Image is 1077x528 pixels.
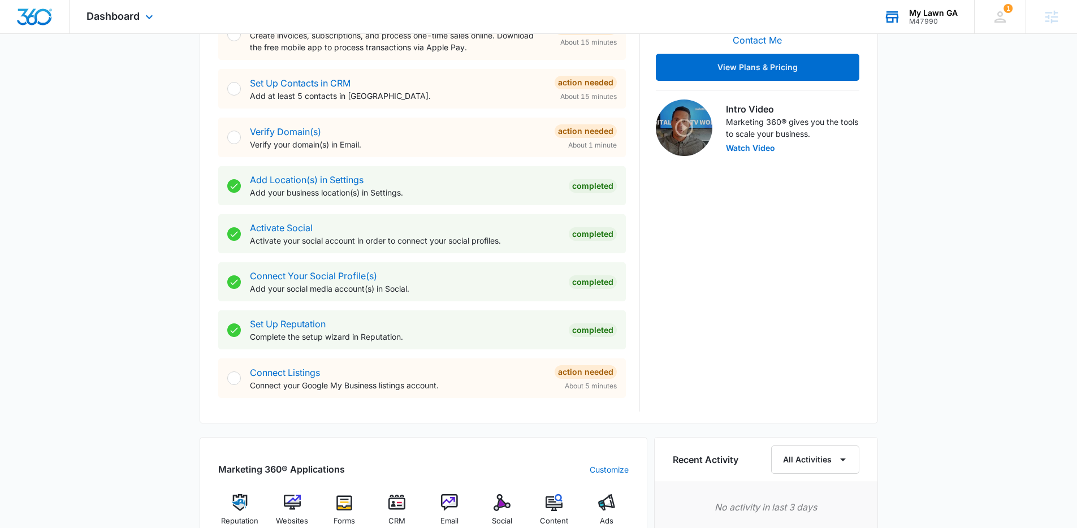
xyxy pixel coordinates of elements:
[569,323,617,337] div: Completed
[721,27,793,54] button: Contact Me
[1004,4,1013,13] div: notifications count
[540,516,568,527] span: Content
[673,453,738,466] h6: Recent Activity
[771,445,859,474] button: All Activities
[250,29,546,53] p: Create invoices, subscriptions, and process one-time sales online. Download the free mobile app t...
[909,18,958,25] div: account id
[1004,4,1013,13] span: 1
[250,367,320,378] a: Connect Listings
[555,124,617,138] div: Action Needed
[555,365,617,379] div: Action Needed
[86,10,140,22] span: Dashboard
[909,8,958,18] div: account name
[569,179,617,193] div: Completed
[673,500,859,514] p: No activity in last 3 days
[250,235,560,246] p: Activate your social account in order to connect your social profiles.
[726,144,775,152] button: Watch Video
[334,516,355,527] span: Forms
[250,139,546,150] p: Verify your domain(s) in Email.
[560,92,617,102] span: About 15 minutes
[565,381,617,391] span: About 5 minutes
[250,187,560,198] p: Add your business location(s) in Settings.
[555,76,617,89] div: Action Needed
[250,222,313,233] a: Activate Social
[388,516,405,527] span: CRM
[569,275,617,289] div: Completed
[250,90,546,102] p: Add at least 5 contacts in [GEOGRAPHIC_DATA].
[250,318,326,330] a: Set Up Reputation
[250,283,560,295] p: Add your social media account(s) in Social.
[250,126,321,137] a: Verify Domain(s)
[590,464,629,475] a: Customize
[250,331,560,343] p: Complete the setup wizard in Reputation.
[568,140,617,150] span: About 1 minute
[569,227,617,241] div: Completed
[250,270,377,282] a: Connect Your Social Profile(s)
[250,379,546,391] p: Connect your Google My Business listings account.
[656,54,859,81] button: View Plans & Pricing
[726,116,859,140] p: Marketing 360® gives you the tools to scale your business.
[656,99,712,156] img: Intro Video
[250,174,364,185] a: Add Location(s) in Settings
[560,37,617,47] span: About 15 minutes
[440,516,459,527] span: Email
[218,462,345,476] h2: Marketing 360® Applications
[221,516,258,527] span: Reputation
[600,516,613,527] span: Ads
[726,102,859,116] h3: Intro Video
[276,516,308,527] span: Websites
[492,516,512,527] span: Social
[250,77,351,89] a: Set Up Contacts in CRM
